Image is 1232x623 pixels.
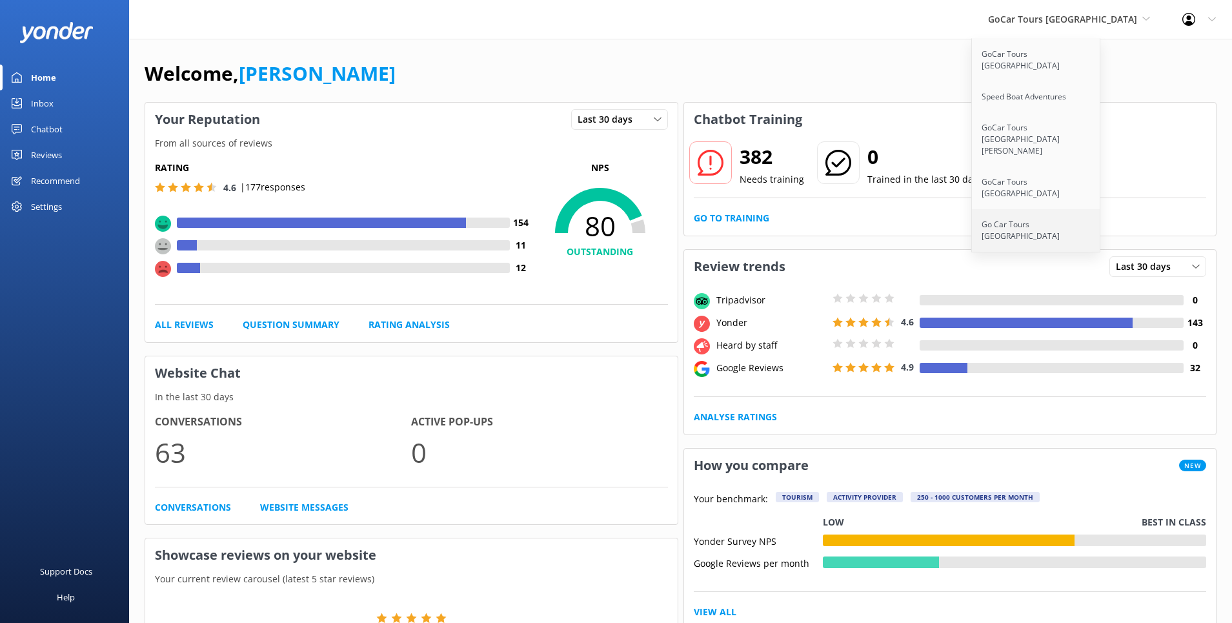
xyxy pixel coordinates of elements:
h3: Your Reputation [145,103,270,136]
h2: 0 [867,141,982,172]
h3: Showcase reviews on your website [145,538,678,572]
p: Trained in the last 30 days [867,172,982,187]
h3: Review trends [684,250,795,283]
div: Home [31,65,56,90]
div: Chatbot [31,116,63,142]
div: 250 - 1000 customers per month [911,492,1040,502]
a: Question Summary [243,318,339,332]
div: Tripadvisor [713,293,829,307]
div: Inbox [31,90,54,116]
a: Speed Boat Adventures [972,81,1101,112]
h1: Welcome, [145,58,396,89]
a: Analyse Ratings [694,410,777,424]
p: | 177 responses [240,180,305,194]
div: Heard by staff [713,338,829,352]
h4: Active Pop-ups [411,414,667,431]
span: GoCar Tours [GEOGRAPHIC_DATA] [988,13,1137,25]
h4: 154 [510,216,532,230]
h4: 0 [1184,293,1206,307]
h3: Chatbot Training [684,103,812,136]
span: New [1179,460,1206,471]
h4: OUTSTANDING [532,245,668,259]
h3: How you compare [684,449,818,482]
p: In the last 30 days [145,390,678,404]
p: 0 [411,431,667,474]
div: Help [57,584,75,610]
a: All Reviews [155,318,214,332]
div: Activity Provider [827,492,903,502]
h3: Website Chat [145,356,678,390]
div: Settings [31,194,62,220]
p: NPS [532,161,668,175]
h4: 0 [1184,338,1206,352]
span: Last 30 days [578,112,640,127]
h5: Rating [155,161,532,175]
p: Best in class [1142,515,1206,529]
div: Google Reviews per month [694,557,823,568]
a: GoCar Tours [GEOGRAPHIC_DATA] [972,167,1101,209]
span: Last 30 days [1116,260,1178,274]
div: Yonder Survey NPS [694,535,823,546]
p: From all sources of reviews [145,136,678,150]
div: Recommend [31,168,80,194]
img: yonder-white-logo.png [19,22,94,43]
h4: 11 [510,238,532,252]
p: Low [823,515,844,529]
a: Go to Training [694,211,769,225]
a: [PERSON_NAME] [239,60,396,87]
h4: Conversations [155,414,411,431]
h4: 143 [1184,316,1206,330]
h4: 12 [510,261,532,275]
a: Rating Analysis [369,318,450,332]
div: Tourism [776,492,819,502]
div: Reviews [31,142,62,168]
span: 80 [532,210,668,242]
h2: 382 [740,141,804,172]
p: Needs training [740,172,804,187]
a: Conversations [155,500,231,515]
a: GoCar Tours [GEOGRAPHIC_DATA] [972,39,1101,81]
span: 4.9 [901,361,914,373]
a: View All [694,605,736,619]
div: Google Reviews [713,361,829,375]
p: Your current review carousel (latest 5 star reviews) [145,572,678,586]
span: 4.6 [223,181,236,194]
span: 4.6 [901,316,914,328]
p: Your benchmark: [694,492,768,507]
a: Website Messages [260,500,348,515]
h4: 32 [1184,361,1206,375]
div: Yonder [713,316,829,330]
div: Support Docs [40,558,92,584]
p: 63 [155,431,411,474]
a: Go Car Tours [GEOGRAPHIC_DATA] [972,209,1101,252]
a: GoCar Tours [GEOGRAPHIC_DATA][PERSON_NAME] [972,112,1101,167]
